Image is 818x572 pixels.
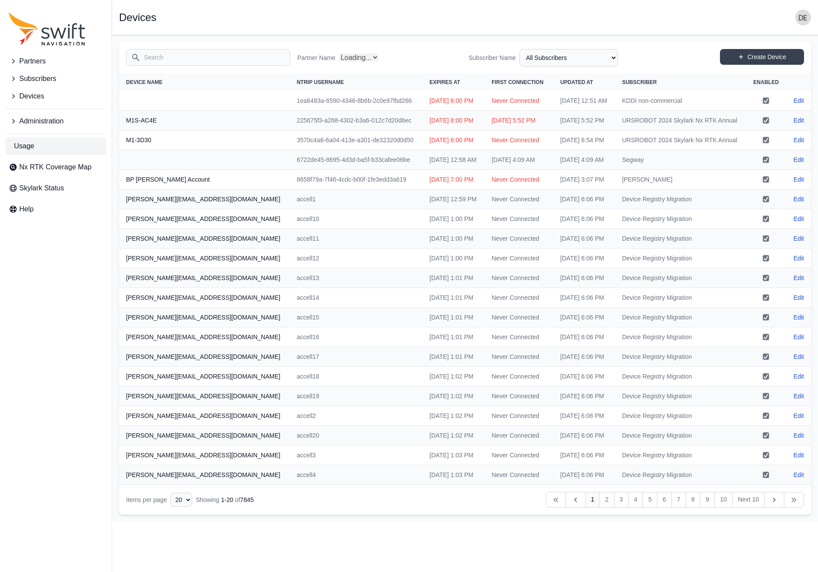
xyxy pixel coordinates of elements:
[422,268,484,288] td: [DATE] 1:01 PM
[429,79,460,85] span: Expires At
[484,426,553,446] td: Never Connected
[19,91,44,102] span: Devices
[615,406,746,426] td: Device Registry Migration
[422,406,484,426] td: [DATE] 1:02 PM
[290,465,422,485] td: accell4
[793,254,804,263] a: Edit
[119,327,290,347] th: [PERSON_NAME][EMAIL_ADDRESS][DOMAIN_NAME]
[615,288,746,308] td: Device Registry Migration
[553,249,615,268] td: [DATE] 6:06 PM
[484,189,553,209] td: Never Connected
[422,130,484,150] td: [DATE] 8:00 PM
[290,347,422,367] td: accell17
[615,249,746,268] td: Device Registry Migration
[553,327,615,347] td: [DATE] 6:06 PM
[290,150,422,170] td: 6722de45-8695-4d3d-ba5f-b33cafee06be
[732,492,765,508] a: Next 10
[793,116,804,125] a: Edit
[5,137,106,155] a: Usage
[793,155,804,164] a: Edit
[615,150,746,170] td: Segway
[628,492,643,508] a: 4
[422,367,484,386] td: [DATE] 1:02 PM
[484,130,553,150] td: Never Connected
[290,308,422,327] td: accell15
[119,426,290,446] th: [PERSON_NAME][EMAIL_ADDRESS][DOMAIN_NAME]
[119,130,290,150] th: M1-3D30
[553,268,615,288] td: [DATE] 6:06 PM
[615,347,746,367] td: Device Registry Migration
[615,229,746,249] td: Device Registry Migration
[553,288,615,308] td: [DATE] 6:06 PM
[422,170,484,189] td: [DATE] 7:00 PM
[615,209,746,229] td: Device Registry Migration
[793,195,804,204] a: Edit
[119,189,290,209] th: [PERSON_NAME][EMAIL_ADDRESS][DOMAIN_NAME]
[793,96,804,105] a: Edit
[700,492,715,508] a: 9
[795,10,811,25] img: user photo
[290,386,422,406] td: accell19
[19,74,56,84] span: Subscribers
[553,229,615,249] td: [DATE] 6:06 PM
[119,74,290,91] th: Device Name
[5,112,106,130] button: Administration
[422,111,484,130] td: [DATE] 8:00 PM
[484,229,553,249] td: Never Connected
[290,170,422,189] td: 8658f79a-7f46-4cdc-b00f-1fe3edd3a619
[553,189,615,209] td: [DATE] 6:06 PM
[290,111,422,130] td: 225675f3-a268-4302-b3a6-012c7d20d6ec
[615,327,746,347] td: Device Registry Migration
[585,492,600,508] a: 1
[484,386,553,406] td: Never Connected
[553,426,615,446] td: [DATE] 6:06 PM
[553,308,615,327] td: [DATE] 6:06 PM
[126,496,167,503] span: Items per page
[119,485,811,515] nav: Table navigation
[5,70,106,88] button: Subscribers
[422,426,484,446] td: [DATE] 1:02 PM
[290,406,422,426] td: accell2
[615,170,746,189] td: [PERSON_NAME]
[615,189,746,209] td: Device Registry Migration
[290,268,422,288] td: accell13
[714,492,733,508] a: 10
[553,446,615,465] td: [DATE] 6:06 PM
[297,53,335,62] label: Partner Name
[19,204,34,214] span: Help
[484,111,553,130] td: [DATE] 5:52 PM
[119,170,290,189] th: BP [PERSON_NAME] Account
[553,170,615,189] td: [DATE] 3:07 PM
[422,209,484,229] td: [DATE] 1:00 PM
[119,386,290,406] th: [PERSON_NAME][EMAIL_ADDRESS][DOMAIN_NAME]
[553,406,615,426] td: [DATE] 6:06 PM
[290,249,422,268] td: accell12
[615,367,746,386] td: Device Registry Migration
[422,327,484,347] td: [DATE] 1:01 PM
[553,91,615,111] td: [DATE] 12:51 AM
[793,392,804,400] a: Edit
[484,327,553,347] td: Never Connected
[793,352,804,361] a: Edit
[5,88,106,105] button: Devices
[553,111,615,130] td: [DATE] 5:52 PM
[126,49,290,66] input: Search
[19,116,63,126] span: Administration
[657,492,672,508] a: 6
[290,446,422,465] td: accell3
[290,189,422,209] td: accell1
[119,111,290,130] th: M1S-AC4E
[484,288,553,308] td: Never Connected
[671,492,686,508] a: 7
[484,91,553,111] td: Never Connected
[560,79,593,85] span: Updated At
[119,465,290,485] th: [PERSON_NAME][EMAIL_ADDRESS][DOMAIN_NAME]
[5,53,106,70] button: Partners
[520,49,618,67] select: Subscriber
[422,347,484,367] td: [DATE] 1:01 PM
[793,470,804,479] a: Edit
[119,229,290,249] th: [PERSON_NAME][EMAIL_ADDRESS][DOMAIN_NAME]
[469,53,516,62] label: Subscriber Name
[422,288,484,308] td: [DATE] 1:01 PM
[615,268,746,288] td: Device Registry Migration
